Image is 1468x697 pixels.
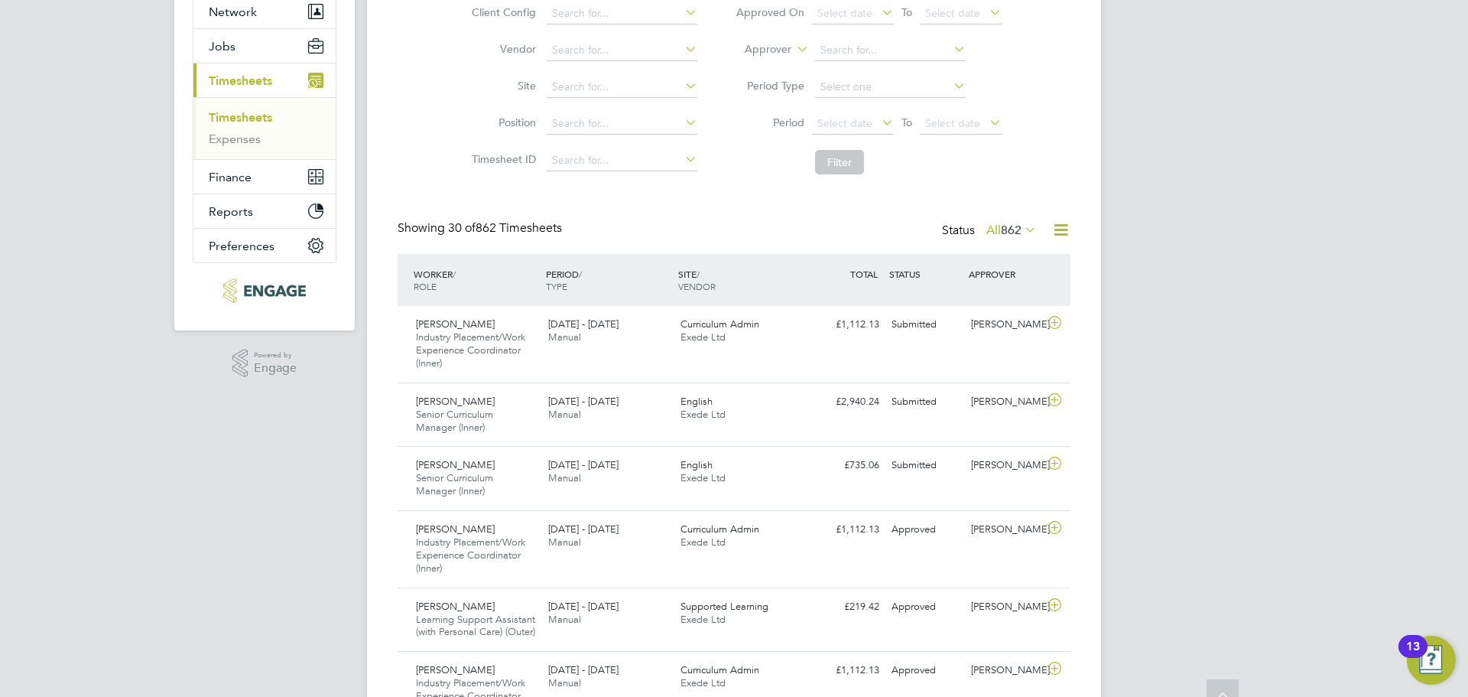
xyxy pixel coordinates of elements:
[548,663,619,676] span: [DATE] - [DATE]
[965,658,1044,683] div: [PERSON_NAME]
[674,260,807,300] div: SITE
[467,5,536,19] label: Client Config
[416,663,495,676] span: [PERSON_NAME]
[815,40,966,61] input: Search for...
[209,170,252,184] span: Finance
[925,116,980,130] span: Select date
[723,42,791,57] label: Approver
[736,79,804,93] label: Period Type
[547,40,697,61] input: Search for...
[680,331,726,344] span: Exede Ltd
[680,663,759,676] span: Curriculum Admin
[815,77,966,98] input: Select one
[416,408,493,434] span: Senior Curriculum Manager (Inner)
[410,260,542,300] div: WORKER
[416,458,495,471] span: [PERSON_NAME]
[467,116,536,129] label: Position
[680,613,726,626] span: Exede Ltd
[416,523,495,536] span: [PERSON_NAME]
[416,600,495,613] span: [PERSON_NAME]
[1407,636,1456,685] button: Open Resource Center, 13 new notifications
[885,260,965,288] div: STATUS
[546,280,567,292] span: TYPE
[398,220,565,236] div: Showing
[193,229,336,262] button: Preferences
[680,471,726,484] span: Exede Ltd
[680,395,713,408] span: English
[817,6,872,20] span: Select date
[942,220,1040,242] div: Status
[232,349,297,378] a: Powered byEngage
[680,600,768,613] span: Supported Learning
[448,220,562,236] span: 862 Timesheets
[416,331,525,370] span: Industry Placement/Work Experience Coordinator (Inner)
[885,658,965,683] div: Approved
[193,64,336,97] button: Timesheets
[680,536,726,549] span: Exede Ltd
[209,110,272,125] a: Timesheets
[680,523,759,536] span: Curriculum Admin
[209,5,257,19] span: Network
[965,517,1044,542] div: [PERSON_NAME]
[579,268,582,280] span: /
[467,79,536,93] label: Site
[193,160,336,194] button: Finance
[548,676,581,689] span: Manual
[806,594,885,620] div: £219.42
[815,150,864,174] button: Filter
[1001,223,1021,238] span: 862
[548,600,619,613] span: [DATE] - [DATE]
[965,260,1044,288] div: APPROVER
[547,150,697,171] input: Search for...
[965,389,1044,415] div: [PERSON_NAME]
[193,97,336,159] div: Timesheets
[736,116,804,129] label: Period
[680,458,713,471] span: English
[736,5,804,19] label: Approved On
[209,73,272,88] span: Timesheets
[885,453,965,478] div: Submitted
[806,453,885,478] div: £735.06
[416,471,493,497] span: Senior Curriculum Manager (Inner)
[680,408,726,421] span: Exede Ltd
[548,613,581,626] span: Manual
[209,39,235,54] span: Jobs
[965,453,1044,478] div: [PERSON_NAME]
[897,112,917,132] span: To
[209,239,274,253] span: Preferences
[806,658,885,683] div: £1,112.13
[850,268,878,280] span: TOTAL
[925,6,980,20] span: Select date
[697,268,700,280] span: /
[453,268,456,280] span: /
[548,523,619,536] span: [DATE] - [DATE]
[885,594,965,620] div: Approved
[885,312,965,337] div: Submitted
[467,42,536,56] label: Vendor
[806,389,885,415] div: £2,940.24
[885,389,965,415] div: Submitted
[548,408,581,421] span: Manual
[680,676,726,689] span: Exede Ltd
[209,204,253,219] span: Reports
[254,362,297,375] span: Engage
[986,223,1037,238] label: All
[885,517,965,542] div: Approved
[965,312,1044,337] div: [PERSON_NAME]
[547,113,697,135] input: Search for...
[254,349,297,362] span: Powered by
[209,132,261,146] a: Expenses
[806,312,885,337] div: £1,112.13
[548,471,581,484] span: Manual
[548,331,581,344] span: Manual
[897,2,917,22] span: To
[680,318,759,331] span: Curriculum Admin
[193,278,336,303] a: Go to home page
[547,3,697,24] input: Search for...
[467,152,536,166] label: Timesheet ID
[542,260,674,300] div: PERIOD
[548,458,619,471] span: [DATE] - [DATE]
[548,395,619,408] span: [DATE] - [DATE]
[548,536,581,549] span: Manual
[817,116,872,130] span: Select date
